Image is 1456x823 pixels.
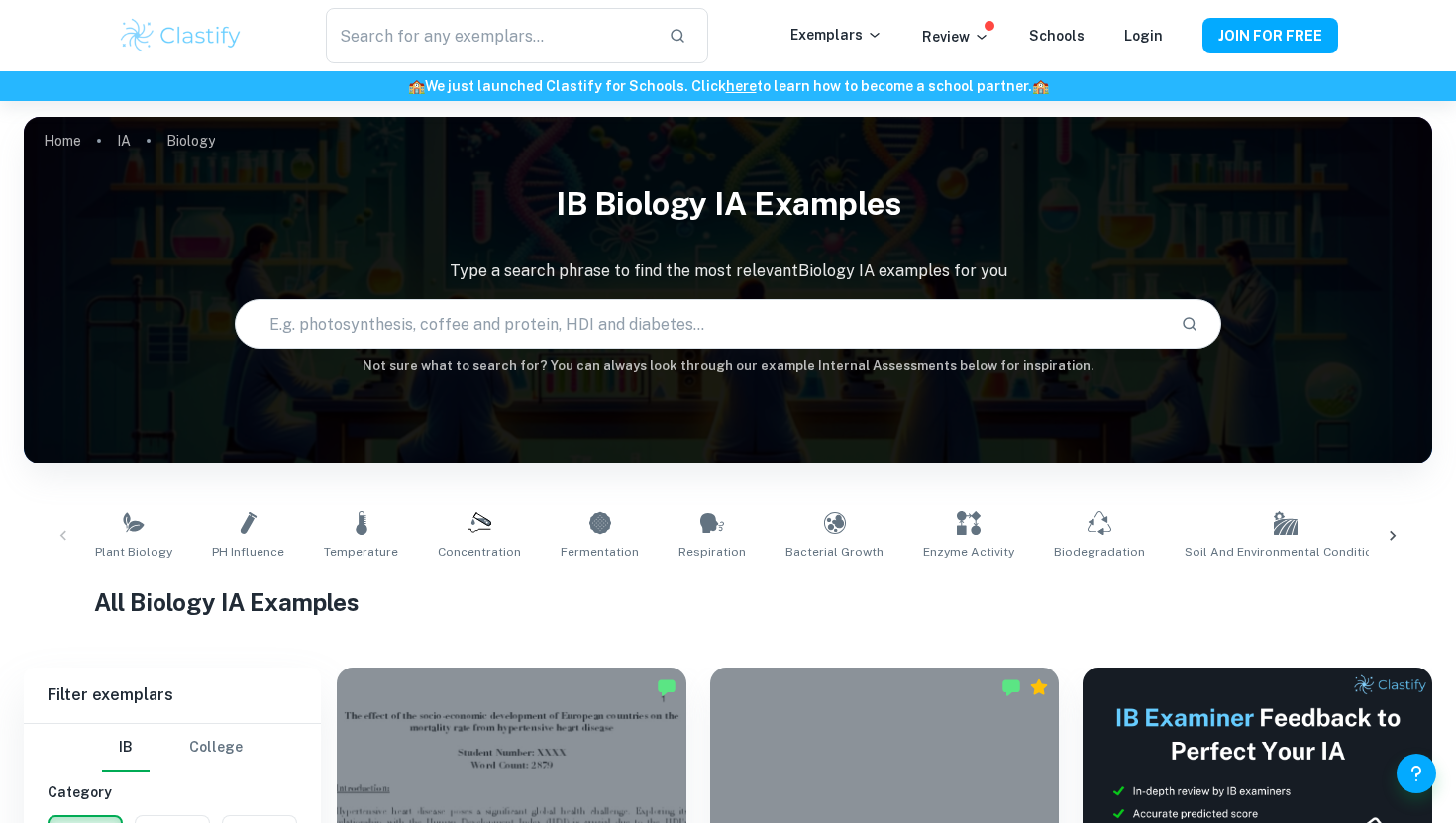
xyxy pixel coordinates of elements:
[1029,28,1085,44] a: Schools
[24,668,321,723] h6: Filter exemplars
[95,543,172,561] span: Plant Biology
[1397,754,1436,793] button: Help and Feedback
[1173,307,1206,341] button: Search
[189,724,243,772] button: College
[657,677,676,697] img: Marked
[118,16,244,55] img: Clastify logo
[48,781,297,803] h6: Category
[24,259,1432,283] p: Type a search phrase to find the most relevant Biology IA examples for you
[923,543,1014,561] span: Enzyme Activity
[166,130,215,152] p: Biology
[1032,78,1049,94] span: 🏫
[408,78,425,94] span: 🏫
[785,543,884,561] span: Bacterial Growth
[561,543,639,561] span: Fermentation
[922,26,989,48] p: Review
[326,8,653,63] input: Search for any exemplars...
[678,543,746,561] span: Respiration
[4,75,1452,97] h6: We just launched Clastify for Schools. Click to learn how to become a school partner.
[44,127,81,154] a: Home
[438,543,521,561] span: Concentration
[1124,28,1163,44] a: Login
[324,543,398,561] span: Temperature
[102,724,243,772] div: Filter type choice
[117,127,131,154] a: IA
[726,78,757,94] a: here
[102,724,150,772] button: IB
[1001,677,1021,697] img: Marked
[1054,543,1145,561] span: Biodegradation
[790,24,883,46] p: Exemplars
[1029,677,1049,697] div: Premium
[236,296,1164,352] input: E.g. photosynthesis, coffee and protein, HDI and diabetes...
[212,543,284,561] span: pH Influence
[24,172,1432,236] h1: IB Biology IA examples
[1202,18,1338,53] button: JOIN FOR FREE
[94,584,1362,620] h1: All Biology IA Examples
[1185,543,1387,561] span: Soil and Environmental Conditions
[24,357,1432,376] h6: Not sure what to search for? You can always look through our example Internal Assessments below f...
